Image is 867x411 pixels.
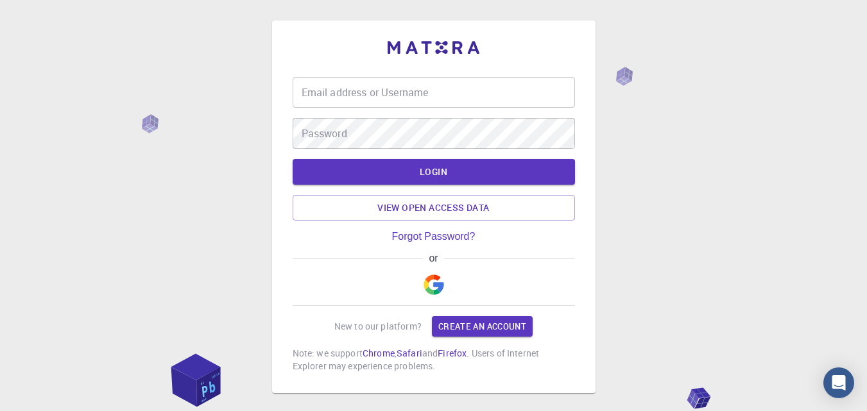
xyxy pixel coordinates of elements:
span: or [423,253,444,264]
p: Note: we support , and . Users of Internet Explorer may experience problems. [293,347,575,373]
a: Firefox [438,347,467,359]
img: Google [424,274,444,295]
a: View open access data [293,195,575,221]
div: Open Intercom Messenger [823,367,854,398]
p: New to our platform? [334,320,422,333]
button: LOGIN [293,159,575,185]
a: Forgot Password? [392,231,476,242]
a: Create an account [432,316,533,337]
a: Chrome [363,347,395,359]
a: Safari [397,347,422,359]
